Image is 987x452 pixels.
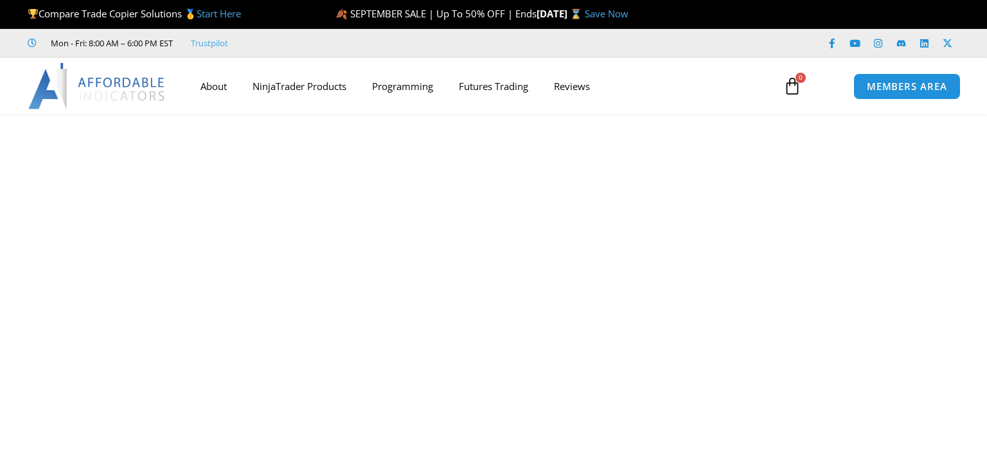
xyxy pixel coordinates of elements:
[335,7,537,20] span: 🍂 SEPTEMBER SALE | Up To 50% OFF | Ends
[359,71,446,101] a: Programming
[28,63,166,109] img: LogoAI | Affordable Indicators – NinjaTrader
[191,35,228,51] a: Trustpilot
[446,71,541,101] a: Futures Trading
[867,82,947,91] span: MEMBERS AREA
[188,71,240,101] a: About
[541,71,603,101] a: Reviews
[197,7,241,20] a: Start Here
[764,68,821,105] a: 0
[853,73,961,100] a: MEMBERS AREA
[537,7,585,20] strong: [DATE] ⌛
[796,73,806,83] span: 0
[28,7,241,20] span: Compare Trade Copier Solutions 🥇
[188,71,770,101] nav: Menu
[48,35,173,51] span: Mon - Fri: 8:00 AM – 6:00 PM EST
[585,7,628,20] a: Save Now
[240,71,359,101] a: NinjaTrader Products
[28,9,38,19] img: 🏆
